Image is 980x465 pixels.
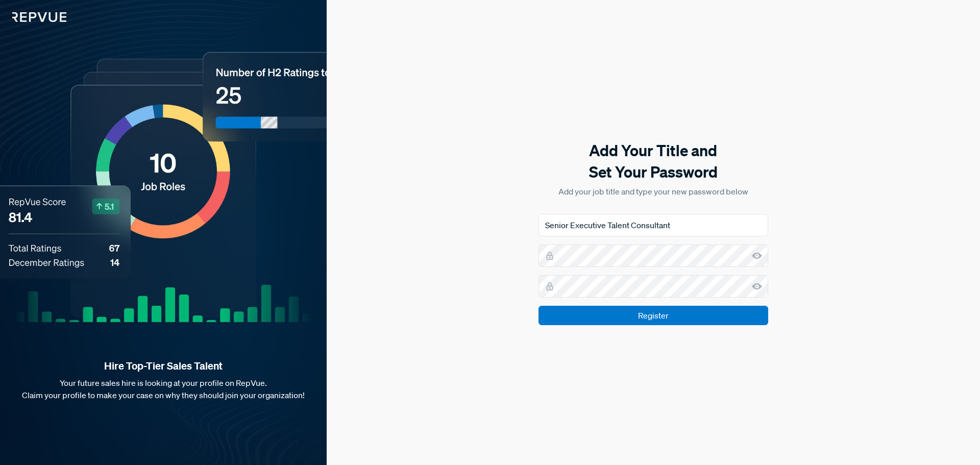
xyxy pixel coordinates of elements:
p: Add your job title and type your new password below [538,185,768,198]
strong: Hire Top-Tier Sales Talent [16,359,310,373]
h5: Add Your Title and Set Your Password [538,140,768,183]
input: Register [538,306,768,325]
input: Job Title [538,214,768,236]
p: Your future sales hire is looking at your profile on RepVue. Claim your profile to make your case... [16,377,310,401]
